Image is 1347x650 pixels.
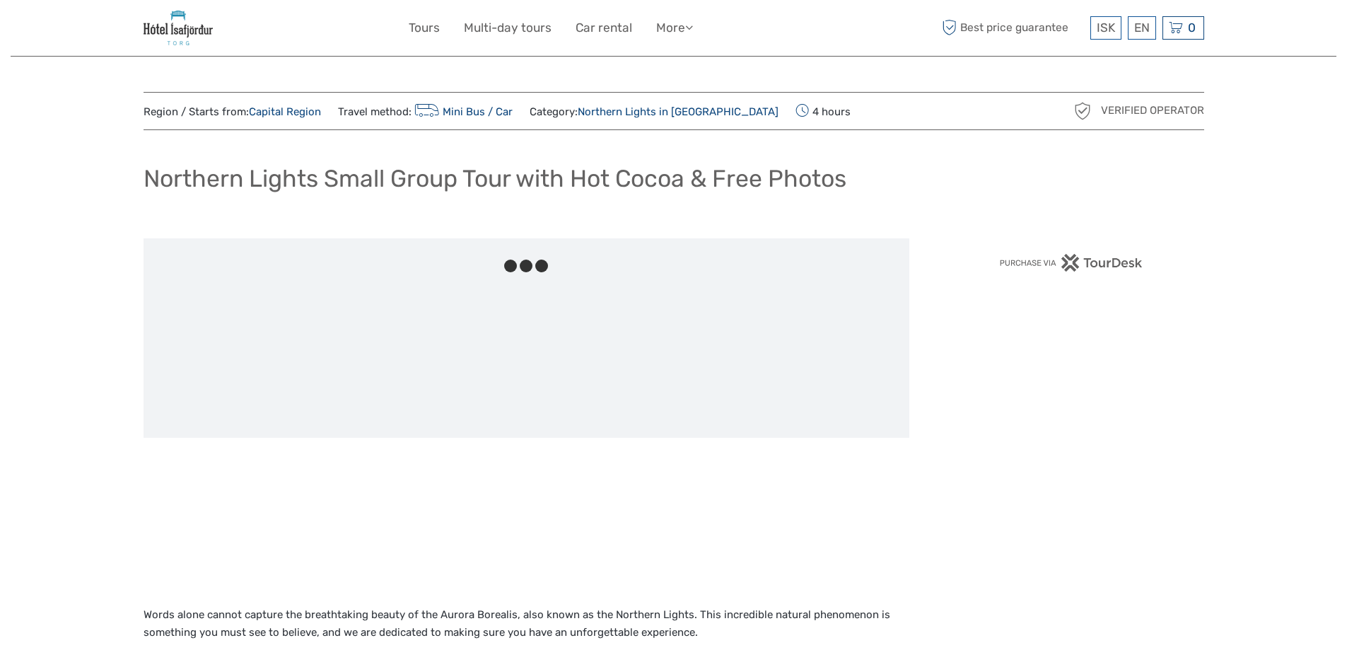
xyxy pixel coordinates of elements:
span: Verified Operator [1101,103,1204,118]
span: ISK [1097,21,1115,35]
a: More [656,18,693,38]
img: PurchaseViaTourDesk.png [999,254,1143,272]
span: Region / Starts from: [144,105,321,120]
a: Capital Region [249,105,321,118]
a: Mini Bus / Car [412,105,513,118]
span: Category: [530,105,779,120]
span: Travel method: [338,101,513,121]
p: Words alone cannot capture the breathtaking beauty of the Aurora Borealis, also known as the Nort... [144,606,909,642]
h1: Northern Lights Small Group Tour with Hot Cocoa & Free Photos [144,164,846,193]
span: Best price guarantee [939,16,1087,40]
span: 0 [1186,21,1198,35]
a: Multi-day tours [464,18,552,38]
div: EN [1128,16,1156,40]
a: Car rental [576,18,632,38]
span: 4 hours [795,101,851,121]
a: Tours [409,18,440,38]
img: 476-454817b2-f870-4e80-b8bd-ba7464c4997f_logo_small.jpg [144,11,213,45]
img: verified_operator_grey_128.png [1071,100,1094,122]
a: Northern Lights in [GEOGRAPHIC_DATA] [578,105,779,118]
